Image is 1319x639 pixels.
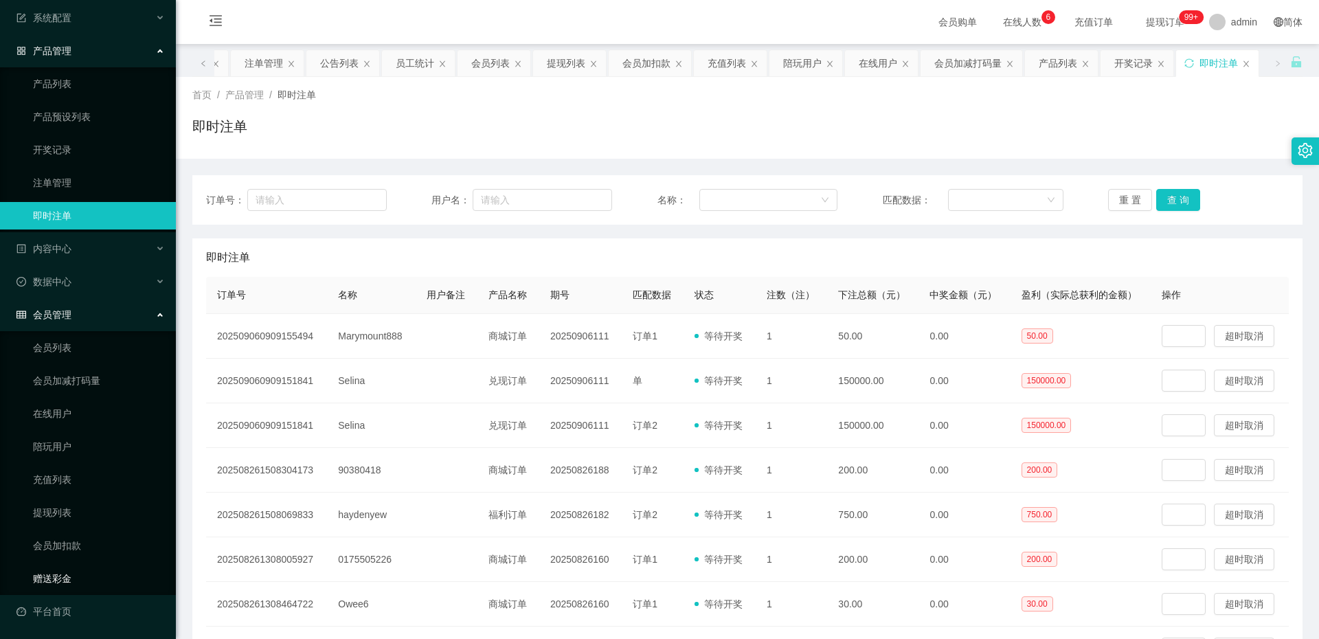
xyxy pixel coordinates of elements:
[1162,548,1206,570] button: 修 改
[16,309,71,320] span: 会员管理
[1274,17,1283,27] i: 图标: global
[539,493,622,537] td: 20250826182
[338,289,357,300] span: 名称
[16,310,26,319] i: 图标: table
[1214,504,1274,526] button: 超时取消
[16,13,26,23] i: 图标: form
[33,565,165,592] a: 赠送彩金
[1162,459,1206,481] button: 修 改
[1022,596,1053,612] span: 30.00
[929,289,997,300] span: 中奖金额（元）
[901,60,910,68] i: 图标: close
[33,466,165,493] a: 充值列表
[1214,414,1274,436] button: 超时取消
[363,60,371,68] i: 图标: close
[633,420,657,431] span: 订单2
[33,433,165,460] a: 陪玩用户
[1162,325,1206,347] button: 修 改
[827,403,918,448] td: 150000.00
[327,582,415,627] td: Owee6
[633,464,657,475] span: 订单2
[1022,328,1053,344] span: 50.00
[16,12,71,23] span: 系统配置
[438,60,447,68] i: 图标: close
[33,400,165,427] a: 在线用户
[217,89,220,100] span: /
[1162,504,1206,526] button: 修 改
[396,50,434,76] div: 员工统计
[477,537,539,582] td: 商城订单
[767,289,815,300] span: 注数（注）
[1162,593,1206,615] button: 修 改
[33,169,165,197] a: 注单管理
[192,89,212,100] span: 首页
[859,50,897,76] div: 在线用户
[33,103,165,131] a: 产品预设列表
[750,60,758,68] i: 图标: close
[278,89,316,100] span: 即时注单
[695,330,743,341] span: 等待开奖
[827,582,918,627] td: 30.00
[756,359,827,403] td: 1
[33,70,165,98] a: 产品列表
[212,60,220,68] i: 图标: close
[225,89,264,100] span: 产品管理
[918,359,1010,403] td: 0.00
[327,314,415,359] td: Marymount888
[827,537,918,582] td: 200.00
[657,193,699,208] span: 名称：
[206,448,327,493] td: 202508261508304173
[633,554,657,565] span: 订单1
[826,60,834,68] i: 图标: close
[695,598,743,609] span: 等待开奖
[918,314,1010,359] td: 0.00
[206,403,327,448] td: 202509060909151841
[33,202,165,229] a: 即时注单
[1214,325,1274,347] button: 超时取消
[1274,60,1281,67] i: 图标: right
[918,403,1010,448] td: 0.00
[488,289,527,300] span: 产品名称
[33,367,165,394] a: 会员加减打码量
[327,537,415,582] td: 0175505226
[514,60,522,68] i: 图标: close
[695,420,743,431] span: 等待开奖
[539,448,622,493] td: 20250826188
[1022,289,1137,300] span: 盈利（实际总获利的金额）
[1022,552,1058,567] span: 200.00
[206,314,327,359] td: 202509060909155494
[1162,370,1206,392] button: 修 改
[477,582,539,627] td: 商城订单
[477,403,539,448] td: 兑现订单
[33,532,165,559] a: 会员加扣款
[756,537,827,582] td: 1
[1046,10,1051,24] p: 6
[783,50,822,76] div: 陪玩用户
[1006,60,1014,68] i: 图标: close
[1114,50,1153,76] div: 开奖记录
[1179,10,1204,24] sup: 1087
[431,193,473,208] span: 用户名：
[1022,373,1072,388] span: 150000.00
[918,582,1010,627] td: 0.00
[206,537,327,582] td: 202508261308005927
[708,50,746,76] div: 充值列表
[821,196,829,205] i: 图标: down
[1298,143,1313,158] i: 图标: setting
[206,582,327,627] td: 202508261308464722
[1157,60,1165,68] i: 图标: close
[1214,459,1274,481] button: 超时取消
[320,50,359,76] div: 公告列表
[327,448,415,493] td: 90380418
[206,249,250,266] span: 即时注单
[827,359,918,403] td: 150000.00
[756,314,827,359] td: 1
[539,403,622,448] td: 20250906111
[206,193,247,208] span: 订单号：
[1047,196,1055,205] i: 图标: down
[1022,507,1058,522] span: 750.00
[996,17,1048,27] span: 在线人数
[838,289,905,300] span: 下注总额（元）
[33,499,165,526] a: 提现列表
[547,50,585,76] div: 提现列表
